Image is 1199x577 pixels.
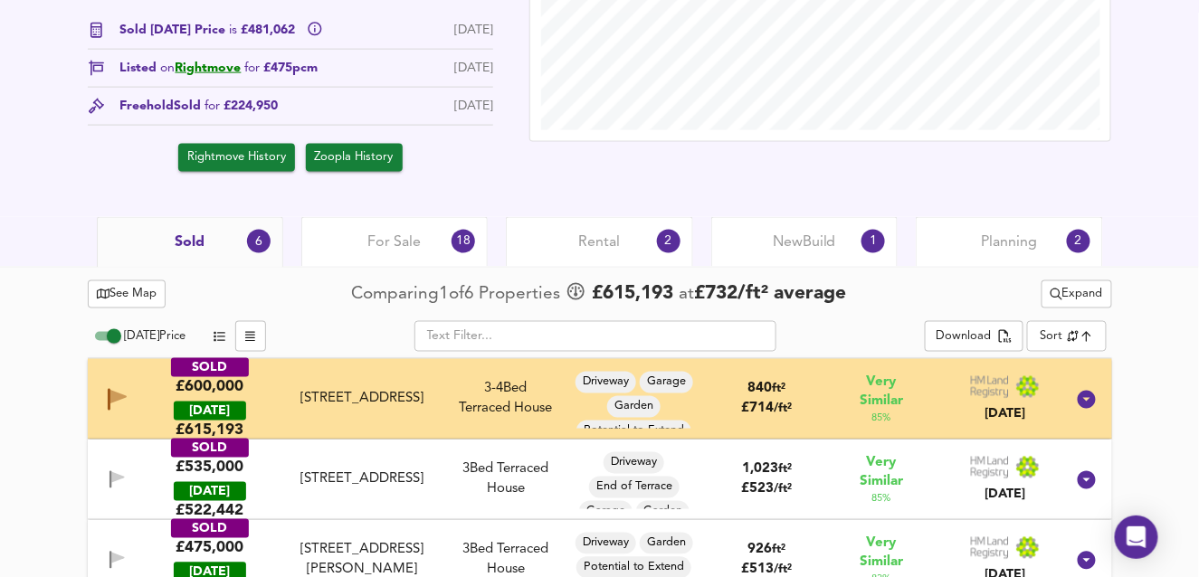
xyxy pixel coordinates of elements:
div: £475,000 [176,538,243,558]
span: £ 523 [742,483,793,497]
span: at [679,287,694,304]
span: Sold [DATE] Price £481,062 [120,21,300,40]
div: SOLD [171,358,249,377]
button: Zoopla History [306,144,403,172]
span: Driveway [576,535,636,552]
button: Expand [1042,280,1112,308]
div: 3 Bed Terraced House [446,460,566,499]
span: / ft² [775,484,793,496]
div: £535,000 [176,458,243,478]
span: Garden [640,535,693,552]
span: £ 615,193 [592,281,673,308]
div: 2 Blackthorn Avenue, UB7 9EU [277,470,446,489]
div: Download [937,327,992,348]
span: Listed £475pcm [120,59,319,78]
div: 1 [861,230,885,253]
span: / ft² [775,564,793,576]
div: Rightmove thinks this is a 4 bed but Zoopla states 3 bed, so we're showing you both here [460,380,553,399]
div: SOLD [171,519,249,538]
span: 840 [748,383,773,396]
span: for [205,99,221,112]
div: Driveway [604,452,664,474]
span: ft² [773,383,786,395]
div: [DATE] [454,21,493,40]
div: [DATE] [174,482,246,501]
span: ft² [773,544,786,556]
div: [DATE] [970,486,1041,504]
button: Download [925,321,1023,352]
span: Very Similar [843,454,919,492]
a: Rightmove [176,61,242,74]
div: SOLD£535,000 [DATE]£522,442[STREET_ADDRESS]3Bed Terraced HouseDrivewayEnd of TerraceGarageGardenP... [88,440,1112,520]
div: [DATE] [970,405,1041,423]
div: [DATE] [174,402,246,421]
img: Land Registry [970,456,1041,479]
span: Sold £224,950 [175,97,279,116]
span: Driveway [576,374,636,391]
div: split button [1042,280,1112,308]
span: End of Terrace [589,479,680,496]
div: [STREET_ADDRESS] [284,390,439,409]
div: SOLD£600,000 [DATE]£615,193[STREET_ADDRESS]3-4Bed Terraced HouseDrivewayGarageGardenPotential to ... [88,359,1112,440]
span: £ 522,442 [176,501,243,521]
div: [DATE] [454,59,493,78]
div: Driveway [576,372,636,393]
span: See Map [97,284,157,305]
div: Sort [1040,328,1062,345]
div: Garden [636,501,690,523]
div: SOLD [171,439,249,458]
div: 6 [247,230,271,253]
span: £ 615,193 [176,421,243,440]
span: 85 % [872,411,891,426]
span: £ 513 [742,563,793,577]
button: See Map [88,280,167,308]
div: Driveway [576,533,636,554]
span: New Build [773,232,836,252]
span: Very Similar [843,534,919,572]
div: 18 [452,230,475,253]
span: Potential to Extend [576,560,691,576]
svg: Show Details [1076,389,1098,411]
span: 85 % [872,492,891,506]
div: 2 [1067,230,1090,253]
div: [DATE] [454,97,493,116]
span: £ 732 / ft² average [694,285,846,304]
span: is [230,24,238,36]
div: Garage [640,372,693,393]
div: Open Intercom Messenger [1115,516,1158,559]
span: £ 714 [742,402,793,416]
div: Garage [579,501,633,523]
div: Sort [1027,321,1106,352]
span: Driveway [604,455,664,471]
span: [DATE] Price [125,331,186,343]
span: Sold [175,232,205,252]
span: Garden [636,504,690,520]
button: Rightmove History [178,144,295,172]
div: Comparing 1 of 6 Properties [351,282,565,307]
span: Garage [579,504,633,520]
span: ft² [778,464,792,476]
span: Potential to Extend [576,423,691,440]
span: Garden [607,399,661,415]
span: Rightmove History [187,147,286,168]
span: 1,023 [742,463,778,477]
span: for [245,61,261,74]
span: 926 [748,544,773,557]
svg: Show Details [1076,469,1098,491]
span: Planning [981,232,1037,252]
div: Garden [607,396,661,418]
img: Land Registry [970,536,1041,560]
div: Potential to Extend [576,421,691,442]
div: End of Terrace [589,477,680,498]
div: split button [925,321,1023,352]
span: on [161,61,176,74]
div: £600,000 [176,377,243,397]
img: Land Registry [970,375,1041,399]
span: For Sale [368,232,422,252]
div: Terraced House [460,380,553,419]
div: 2 [657,230,680,253]
div: Garden [640,533,693,554]
span: Expand [1051,284,1103,305]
